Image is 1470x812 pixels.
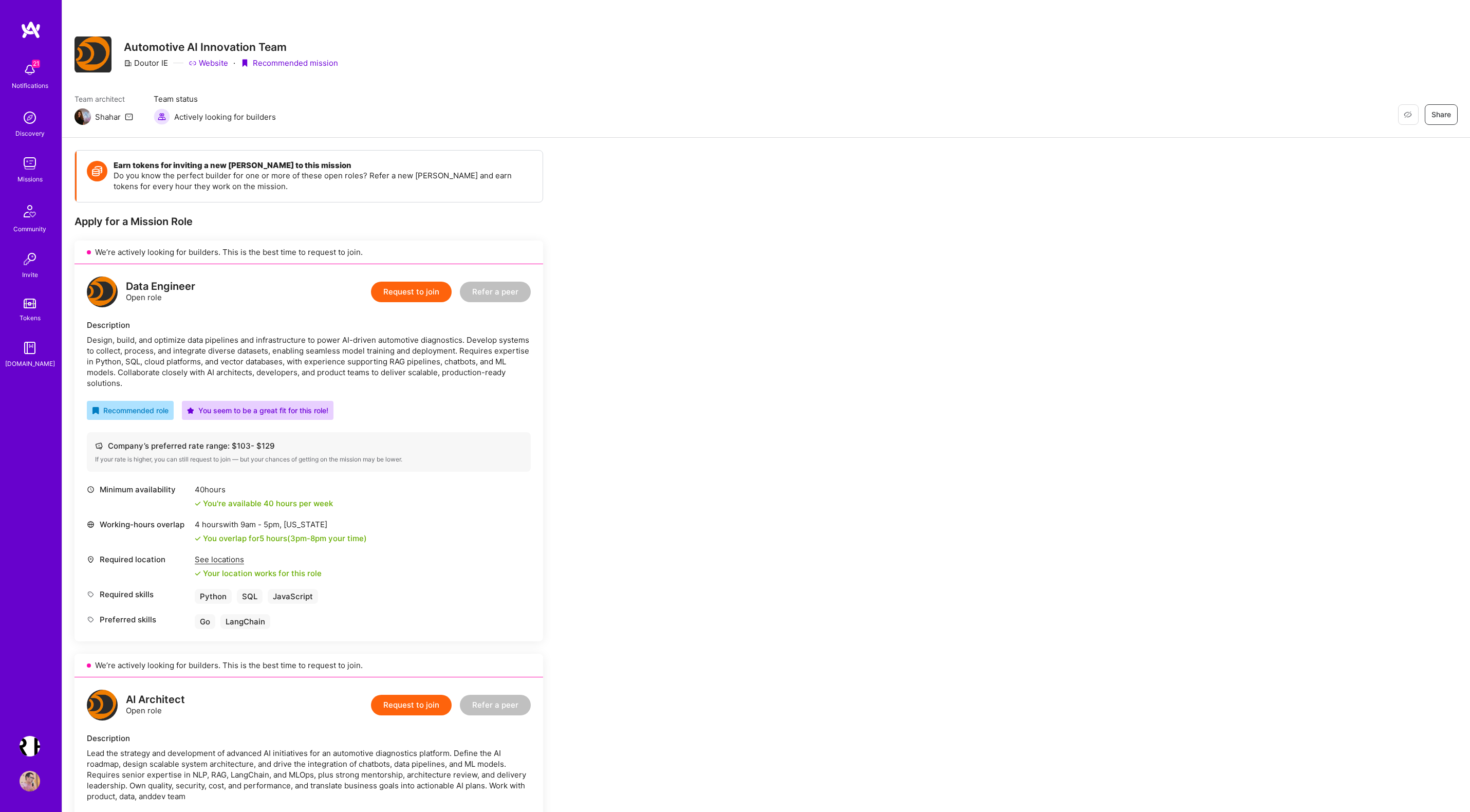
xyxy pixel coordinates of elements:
[75,215,543,228] div: Apply for a Mission Role
[195,498,333,509] div: You're available 40 hours per week
[220,614,270,629] div: LangChain
[1404,110,1412,119] i: icon EyeClosed
[20,249,40,269] img: Invite
[87,335,531,389] div: Design, build, and optimize data pipelines and infrastructure to power AI-driven automotive diagn...
[126,694,185,705] div: AI Architect
[87,276,118,307] img: logo
[15,128,45,139] div: Discovery
[75,94,133,104] span: Team architect
[371,282,452,302] button: Request to join
[95,112,121,122] div: Shahar
[20,60,40,80] img: bell
[95,440,523,451] div: Company’s preferred rate range: $ 103 - $ 129
[189,58,228,68] a: Website
[126,281,195,292] div: Data Engineer
[195,519,367,530] div: 4 hours with [US_STATE]
[1431,109,1451,120] span: Share
[75,654,543,677] div: We’re actively looking for builders. This is the best time to request to join.
[12,80,48,91] div: Notifications
[195,614,215,629] div: Go
[187,407,194,414] i: icon PurpleStar
[460,282,531,302] button: Refer a peer
[75,36,111,72] img: Company Logo
[32,60,40,68] span: 21
[371,695,452,715] button: Request to join
[195,484,333,495] div: 40 hours
[268,589,318,604] div: JavaScript
[87,161,107,181] img: Token icon
[87,733,531,744] div: Description
[75,108,91,125] img: Team Architect
[195,570,201,577] i: icon Check
[1425,104,1458,125] button: Share
[13,224,46,234] div: Community
[24,299,36,308] img: tokens
[87,320,531,330] div: Description
[195,501,201,507] i: icon Check
[17,199,42,224] img: Community
[174,112,276,122] span: Actively looking for builders
[20,312,41,323] div: Tokens
[87,614,190,625] div: Preferred skills
[5,358,55,369] div: [DOMAIN_NAME]
[75,241,543,264] div: We’re actively looking for builders. This is the best time to request to join.
[195,589,232,604] div: Python
[114,170,532,192] p: Do you know the perfect builder for one or more of these open roles? Refer a new [PERSON_NAME] an...
[87,748,531,802] div: Lead the strategy and development of advanced AI initiatives for an automotive diagnostics platfo...
[20,153,40,174] img: teamwork
[290,533,326,543] span: 3pm - 8pm
[126,694,185,716] div: Open role
[87,521,95,528] i: icon World
[238,520,284,529] span: 9am - 5pm ,
[95,455,523,464] div: If your rate is higher, you can still request to join — but your chances of getting on the missio...
[124,59,132,67] i: icon CompanyGray
[195,536,201,542] i: icon Check
[22,269,38,280] div: Invite
[20,736,40,756] img: Terr.ai: Building an Innovative Real Estate Platform
[126,281,195,303] div: Open role
[460,695,531,715] button: Refer a peer
[124,58,168,68] div: Doutor IE
[240,59,249,67] i: icon PurpleRibbon
[125,113,133,121] i: icon Mail
[233,58,235,68] div: ·
[87,616,95,623] i: icon Tag
[124,41,338,53] h3: Automotive AI Innovation Team
[92,405,169,416] div: Recommended role
[195,568,322,579] div: Your location works for this role
[87,690,118,721] img: logo
[87,590,95,598] i: icon Tag
[92,407,99,414] i: icon RecommendedBadge
[20,107,40,128] img: discovery
[87,554,190,565] div: Required location
[154,94,276,104] span: Team status
[87,484,190,495] div: Minimum availability
[203,533,367,544] div: You overlap for 5 hours ( your time)
[87,589,190,600] div: Required skills
[114,161,532,170] h4: Earn tokens for inviting a new [PERSON_NAME] to this mission
[95,442,103,450] i: icon Cash
[87,519,190,530] div: Working-hours overlap
[20,338,40,358] img: guide book
[17,771,43,791] a: User Avatar
[195,554,322,565] div: See locations
[154,108,170,125] img: Actively looking for builders
[21,21,41,39] img: logo
[187,405,328,416] div: You seem to be a great fit for this role!
[240,58,338,68] div: Recommended mission
[237,589,263,604] div: SQL
[17,736,43,756] a: Terr.ai: Building an Innovative Real Estate Platform
[87,556,95,563] i: icon Location
[17,174,43,184] div: Missions
[87,486,95,493] i: icon Clock
[20,771,40,791] img: User Avatar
